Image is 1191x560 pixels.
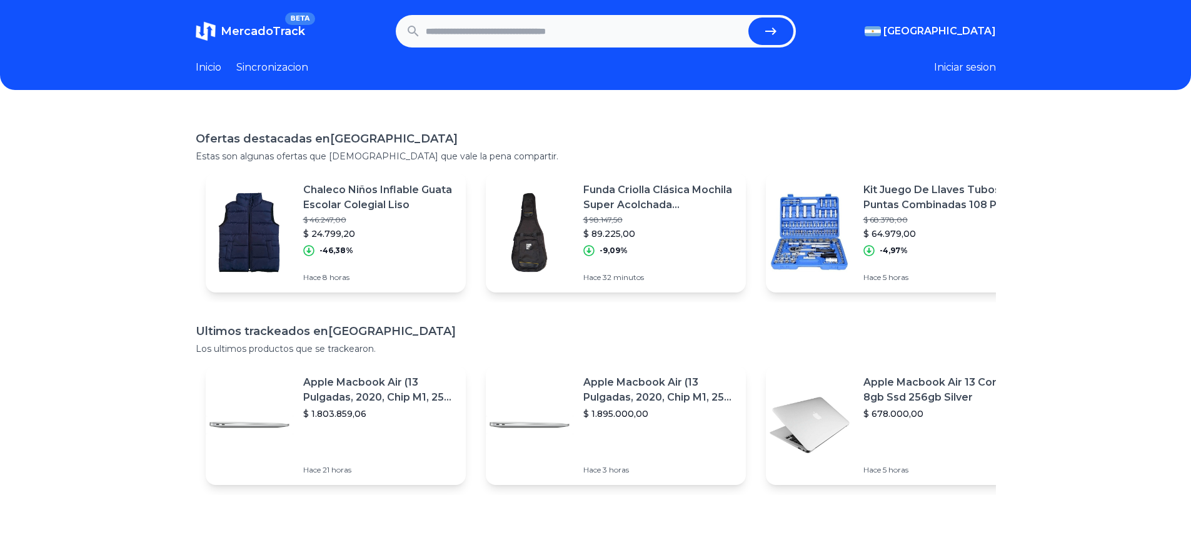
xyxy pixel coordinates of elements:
img: Featured image [486,381,573,469]
p: $ 24.799,20 [303,227,456,240]
img: Featured image [766,189,853,276]
a: Featured imageKit Juego De Llaves Tubos Y Puntas Combinadas 108 Pza Valija$ 68.378,00$ 64.979,00-... [766,172,1026,292]
span: [GEOGRAPHIC_DATA] [883,24,996,39]
a: Featured imageChaleco Niños Inflable Guata Escolar Colegial Liso$ 46.247,00$ 24.799,20-46,38%Hace... [206,172,466,292]
span: MercadoTrack [221,24,305,38]
p: Hace 5 horas [863,272,1016,282]
h1: Ofertas destacadas en [GEOGRAPHIC_DATA] [196,130,996,147]
a: Featured imageApple Macbook Air 13 Core I5 8gb Ssd 256gb Silver$ 678.000,00Hace 5 horas [766,365,1026,485]
p: Hace 8 horas [303,272,456,282]
a: Inicio [196,60,221,75]
p: Funda Criolla Clásica Mochila Super Acolchada [PERSON_NAME] [583,182,736,212]
p: Hace 21 horas [303,465,456,475]
p: Los ultimos productos que se trackearon. [196,342,996,355]
a: MercadoTrackBETA [196,21,305,41]
img: Featured image [206,381,293,469]
p: $ 1.895.000,00 [583,407,736,420]
img: MercadoTrack [196,21,216,41]
p: $ 68.378,00 [863,215,1016,225]
img: Featured image [766,381,853,469]
p: $ 678.000,00 [863,407,1016,420]
img: Featured image [486,189,573,276]
p: -46,38% [319,246,353,256]
p: Apple Macbook Air (13 Pulgadas, 2020, Chip M1, 256 Gb De Ssd, 8 Gb De Ram) - Plata [583,375,736,405]
p: -4,97% [880,246,908,256]
p: Apple Macbook Air (13 Pulgadas, 2020, Chip M1, 256 Gb De Ssd, 8 Gb De Ram) - Plata [303,375,456,405]
p: Hace 5 horas [863,465,1016,475]
p: Estas son algunas ofertas que [DEMOGRAPHIC_DATA] que vale la pena compartir. [196,150,996,162]
a: Featured imageApple Macbook Air (13 Pulgadas, 2020, Chip M1, 256 Gb De Ssd, 8 Gb De Ram) - Plata$... [206,365,466,485]
img: Featured image [206,189,293,276]
span: BETA [285,12,314,25]
img: Argentina [865,26,881,36]
p: Apple Macbook Air 13 Core I5 8gb Ssd 256gb Silver [863,375,1016,405]
p: Hace 3 horas [583,465,736,475]
p: $ 89.225,00 [583,227,736,240]
p: $ 46.247,00 [303,215,456,225]
button: [GEOGRAPHIC_DATA] [865,24,996,39]
a: Featured imageApple Macbook Air (13 Pulgadas, 2020, Chip M1, 256 Gb De Ssd, 8 Gb De Ram) - Plata$... [486,365,746,485]
a: Sincronizacion [236,60,308,75]
a: Featured imageFunda Criolla Clásica Mochila Super Acolchada [PERSON_NAME]$ 98.147,50$ 89.225,00-9... [486,172,746,292]
h1: Ultimos trackeados en [GEOGRAPHIC_DATA] [196,322,996,340]
p: -9,09% [600,246,628,256]
p: Chaleco Niños Inflable Guata Escolar Colegial Liso [303,182,456,212]
p: $ 98.147,50 [583,215,736,225]
p: Hace 32 minutos [583,272,736,282]
p: $ 1.803.859,06 [303,407,456,420]
p: Kit Juego De Llaves Tubos Y Puntas Combinadas 108 Pza Valija [863,182,1016,212]
button: Iniciar sesion [934,60,996,75]
p: $ 64.979,00 [863,227,1016,240]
